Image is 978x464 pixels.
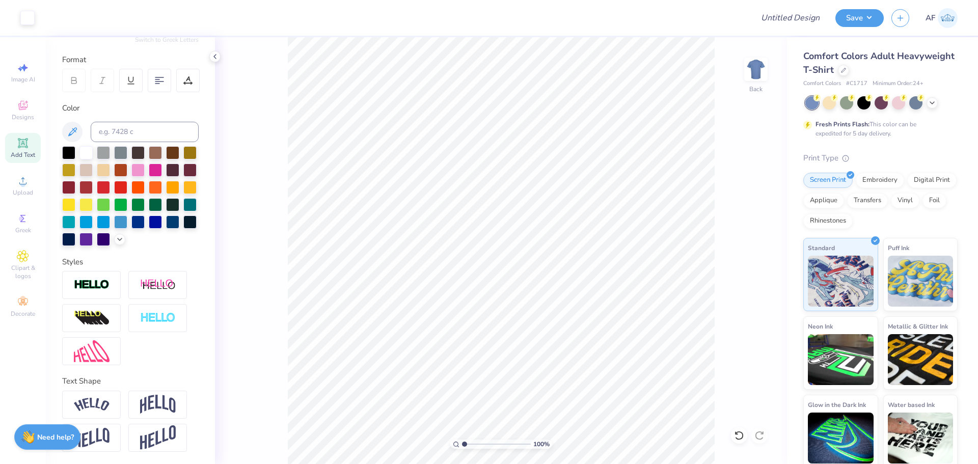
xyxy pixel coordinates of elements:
img: Back [746,59,766,79]
img: Stroke [74,279,110,291]
div: Rhinestones [803,213,853,229]
div: Text Shape [62,375,199,387]
div: Screen Print [803,173,853,188]
span: Glow in the Dark Ink [808,399,866,410]
span: Upload [13,188,33,197]
img: Negative Space [140,312,176,324]
span: 100 % [533,440,550,449]
img: Free Distort [74,340,110,362]
a: AF [926,8,958,28]
img: Standard [808,256,874,307]
div: Color [62,102,199,114]
div: Print Type [803,152,958,164]
img: Metallic & Glitter Ink [888,334,954,385]
span: Water based Ink [888,399,935,410]
img: Water based Ink [888,413,954,463]
span: Standard [808,242,835,253]
div: Vinyl [891,193,919,208]
strong: Fresh Prints Flash: [816,120,870,128]
img: Shadow [140,279,176,291]
div: Styles [62,256,199,268]
input: Untitled Design [753,8,828,28]
img: Arc [74,398,110,412]
span: # C1717 [846,79,867,88]
img: Ana Francesca Bustamante [938,8,958,28]
span: Add Text [11,151,35,159]
span: Comfort Colors Adult Heavyweight T-Shirt [803,50,955,76]
img: Glow in the Dark Ink [808,413,874,463]
div: Digital Print [907,173,957,188]
button: Switch to Greek Letters [135,36,199,44]
img: Rise [140,425,176,450]
button: Save [835,9,884,27]
span: Clipart & logos [5,264,41,280]
div: Embroidery [856,173,904,188]
img: Neon Ink [808,334,874,385]
img: Flag [74,428,110,448]
input: e.g. 7428 c [91,122,199,142]
span: AF [926,12,935,24]
span: Metallic & Glitter Ink [888,321,948,332]
span: Image AI [11,75,35,84]
span: Designs [12,113,34,121]
div: Applique [803,193,844,208]
div: Foil [922,193,946,208]
div: Format [62,54,200,66]
span: Comfort Colors [803,79,841,88]
span: Puff Ink [888,242,909,253]
div: This color can be expedited for 5 day delivery. [816,120,941,138]
img: 3d Illusion [74,310,110,326]
strong: Need help? [37,432,74,442]
div: Back [749,85,763,94]
span: Neon Ink [808,321,833,332]
span: Decorate [11,310,35,318]
img: Puff Ink [888,256,954,307]
img: Arch [140,395,176,414]
span: Greek [15,226,31,234]
div: Transfers [847,193,888,208]
span: Minimum Order: 24 + [873,79,923,88]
